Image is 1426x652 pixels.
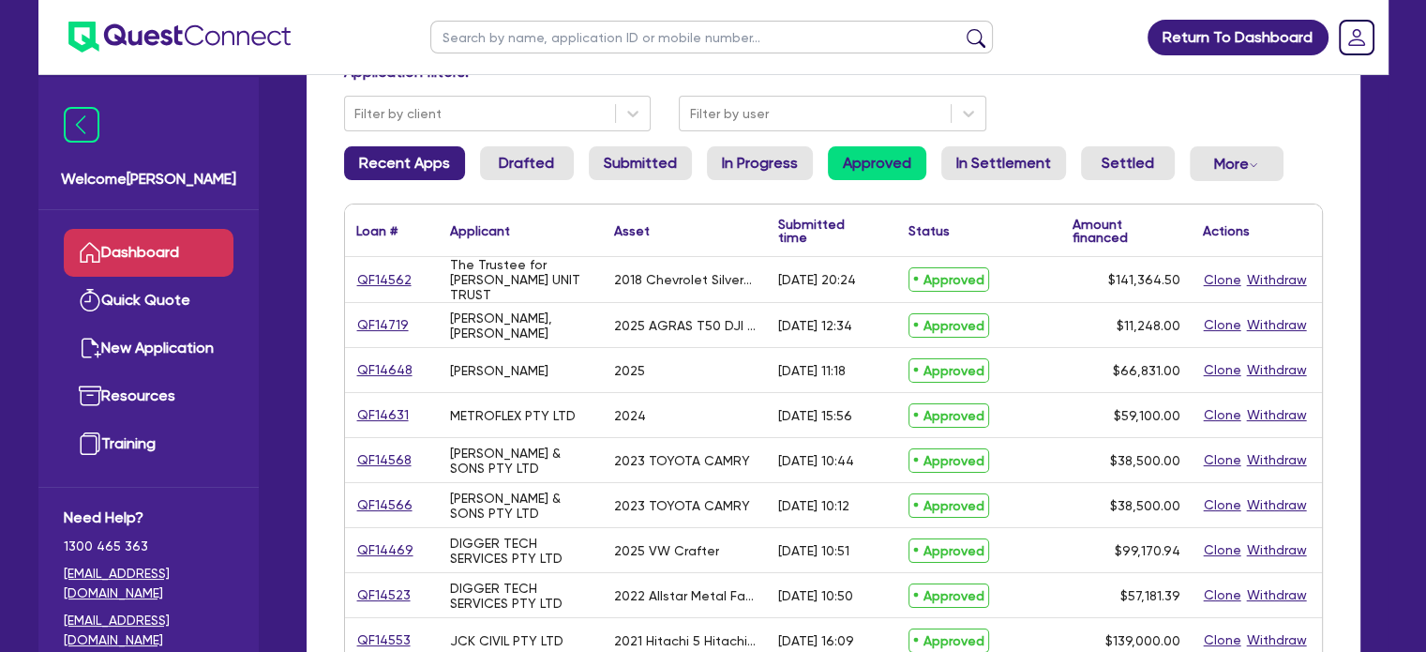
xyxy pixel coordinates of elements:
[356,404,410,426] a: QF14631
[1110,453,1180,468] span: $38,500.00
[356,494,413,516] a: QF14566
[778,633,854,648] div: [DATE] 16:09
[344,146,465,180] a: Recent Apps
[64,507,233,529] span: Need Help?
[1246,539,1308,561] button: Withdraw
[64,277,233,325] a: Quick Quote
[450,363,548,378] div: [PERSON_NAME]
[1110,498,1180,513] span: $38,500.00
[61,168,236,190] span: Welcome [PERSON_NAME]
[614,543,719,558] div: 2025 VW Crafter
[356,539,414,561] a: QF14469
[79,289,101,311] img: quick-quote
[1203,314,1242,336] button: Clone
[356,314,410,336] a: QF14719
[450,224,510,237] div: Applicant
[589,146,692,180] a: Submitted
[778,543,849,558] div: [DATE] 10:51
[79,432,101,455] img: training
[356,224,398,237] div: Loan #
[828,146,926,180] a: Approved
[908,358,989,383] span: Approved
[450,311,592,341] div: [PERSON_NAME], [PERSON_NAME]
[1105,633,1180,648] span: $139,000.00
[64,107,99,143] img: icon-menu-close
[64,611,233,650] a: [EMAIL_ADDRESS][DOMAIN_NAME]
[1203,269,1242,291] button: Clone
[79,337,101,359] img: new-application
[64,325,233,372] a: New Application
[614,588,756,603] div: 2022 Allstar Metal Fabrication Allstar B
[356,449,413,471] a: QF14568
[1203,494,1242,516] button: Clone
[64,372,233,420] a: Resources
[64,229,233,277] a: Dashboard
[614,363,645,378] div: 2025
[1203,539,1242,561] button: Clone
[778,272,856,287] div: [DATE] 20:24
[356,269,413,291] a: QF14562
[908,584,989,608] span: Approved
[79,385,101,407] img: resources
[614,633,756,648] div: 2021 Hitachi 5 Hitachi Excavator
[908,313,989,338] span: Approved
[1246,494,1308,516] button: Withdraw
[1203,224,1250,237] div: Actions
[614,318,756,333] div: 2025 AGRAS T50 DJI RC PLUS
[614,453,750,468] div: 2023 TOYOTA CAMRY
[1108,272,1180,287] span: $141,364.50
[64,564,233,603] a: [EMAIL_ADDRESS][DOMAIN_NAME]
[1081,146,1175,180] a: Settled
[1203,584,1242,606] button: Clone
[778,588,853,603] div: [DATE] 10:50
[450,257,592,302] div: The Trustee for [PERSON_NAME] UNIT TRUST
[64,537,233,556] span: 1300 465 363
[1246,359,1308,381] button: Withdraw
[778,318,852,333] div: [DATE] 12:34
[1114,408,1180,423] span: $59,100.00
[356,629,412,651] a: QF14553
[1120,588,1180,603] span: $57,181.39
[1148,20,1328,55] a: Return To Dashboard
[908,224,950,237] div: Status
[1203,404,1242,426] button: Clone
[614,224,650,237] div: Asset
[778,218,869,244] div: Submitted time
[1073,218,1180,244] div: Amount financed
[1246,314,1308,336] button: Withdraw
[1115,543,1180,558] span: $99,170.94
[1113,363,1180,378] span: $66,831.00
[430,21,993,53] input: Search by name, application ID or mobile number...
[778,453,854,468] div: [DATE] 10:44
[778,363,846,378] div: [DATE] 11:18
[450,491,592,521] div: [PERSON_NAME] & SONS PTY LTD
[1246,269,1308,291] button: Withdraw
[450,633,563,648] div: JCK CIVIL PTY LTD
[1246,404,1308,426] button: Withdraw
[68,22,291,53] img: quest-connect-logo-blue
[64,420,233,468] a: Training
[1203,359,1242,381] button: Clone
[614,498,750,513] div: 2023 TOYOTA CAMRY
[941,146,1066,180] a: In Settlement
[778,498,849,513] div: [DATE] 10:12
[1203,629,1242,651] button: Clone
[908,538,989,563] span: Approved
[908,267,989,292] span: Approved
[614,408,646,423] div: 2024
[707,146,813,180] a: In Progress
[1246,629,1308,651] button: Withdraw
[480,146,574,180] a: Drafted
[778,408,852,423] div: [DATE] 15:56
[1246,449,1308,471] button: Withdraw
[1246,584,1308,606] button: Withdraw
[908,448,989,473] span: Approved
[614,272,756,287] div: 2018 Chevrolet Silverado LTZ
[450,408,576,423] div: METROFLEX PTY LTD
[450,581,592,611] div: DIGGER TECH SERVICES PTY LTD
[450,446,592,476] div: [PERSON_NAME] & SONS PTY LTD
[356,359,413,381] a: QF14648
[1190,146,1283,181] button: Dropdown toggle
[356,584,412,606] a: QF14523
[1332,13,1381,62] a: Dropdown toggle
